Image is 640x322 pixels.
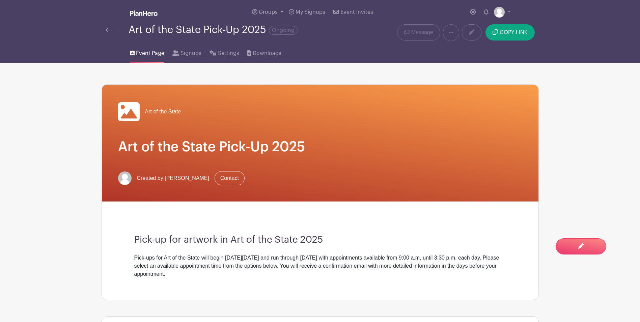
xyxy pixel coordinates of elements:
[130,41,164,63] a: Event Page
[118,171,132,185] img: default-ce2991bfa6775e67f084385cd625a349d9dcbb7a52a09fb2fda1e96e2d18dcdb.png
[247,41,281,63] a: Downloads
[296,9,325,15] span: My Signups
[485,24,534,41] button: COPY LINK
[411,28,433,36] span: Message
[269,26,298,35] span: Ongoing
[500,30,528,35] span: COPY LINK
[340,9,373,15] span: Event Invites
[130,10,158,16] img: logo_white-6c42ec7e38ccf1d336a20a19083b03d10ae64f83f12c07503d8b9e83406b4c7d.svg
[210,41,239,63] a: Settings
[134,254,506,278] div: Pick-ups for Art of the State will begin [DATE][DATE] and run through [DATE] with appointments av...
[253,49,281,57] span: Downloads
[215,171,245,185] a: Contact
[137,174,209,182] span: Created by [PERSON_NAME]
[136,49,164,57] span: Event Page
[145,108,181,116] span: Art of the State
[134,234,506,246] h3: Pick-up for artwork in Art of the State 2025
[494,7,505,18] img: default-ce2991bfa6775e67f084385cd625a349d9dcbb7a52a09fb2fda1e96e2d18dcdb.png
[106,28,112,32] img: back-arrow-29a5d9b10d5bd6ae65dc969a981735edf675c4d7a1fe02e03b50dbd4ba3cdb55.svg
[218,49,239,57] span: Settings
[397,24,440,41] a: Message
[129,24,298,35] div: Art of the State Pick-Up 2025
[118,139,522,155] h1: Art of the State Pick-Up 2025
[172,41,201,63] a: Signups
[259,9,278,15] span: Groups
[180,49,201,57] span: Signups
